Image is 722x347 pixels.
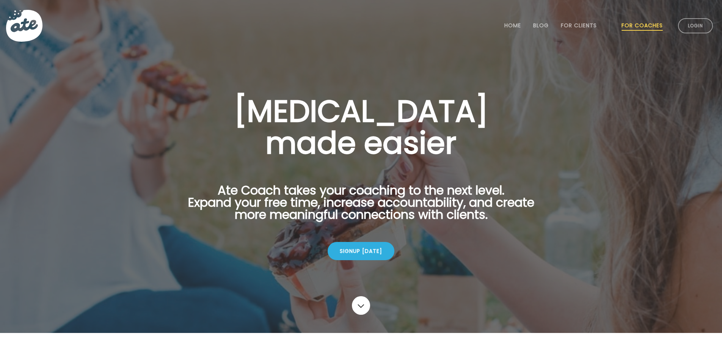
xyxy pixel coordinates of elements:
div: Signup [DATE] [328,242,394,260]
a: Blog [533,22,549,28]
a: For Clients [561,22,597,28]
p: Ate Coach takes your coaching to the next level. Expand your free time, increase accountability, ... [176,184,546,230]
a: For Coaches [622,22,663,28]
h1: [MEDICAL_DATA] made easier [176,95,546,159]
a: Home [504,22,521,28]
a: Login [678,18,713,33]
